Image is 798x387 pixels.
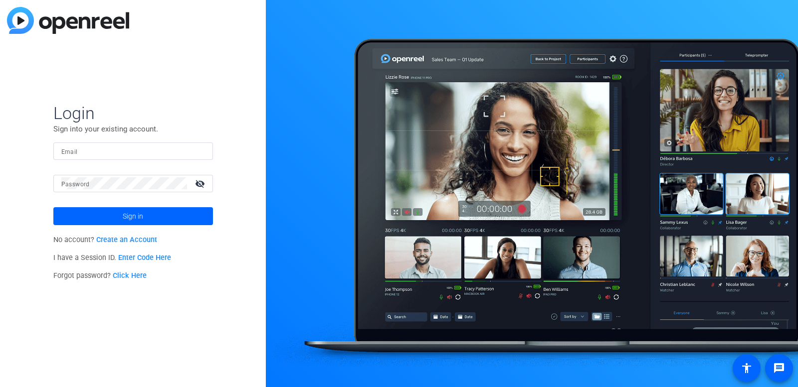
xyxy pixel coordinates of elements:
[113,271,147,280] a: Click Here
[741,362,753,374] mat-icon: accessibility
[118,254,171,262] a: Enter Code Here
[123,204,143,229] span: Sign in
[53,236,158,244] span: No account?
[53,124,213,134] p: Sign into your existing account.
[53,103,213,124] span: Login
[96,236,157,244] a: Create an Account
[53,254,172,262] span: I have a Session ID.
[189,176,213,191] mat-icon: visibility_off
[53,207,213,225] button: Sign in
[61,145,205,157] input: Enter Email Address
[61,148,78,155] mat-label: Email
[7,7,129,34] img: blue-gradient.svg
[53,271,147,280] span: Forgot password?
[773,362,785,374] mat-icon: message
[61,181,90,188] mat-label: Password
